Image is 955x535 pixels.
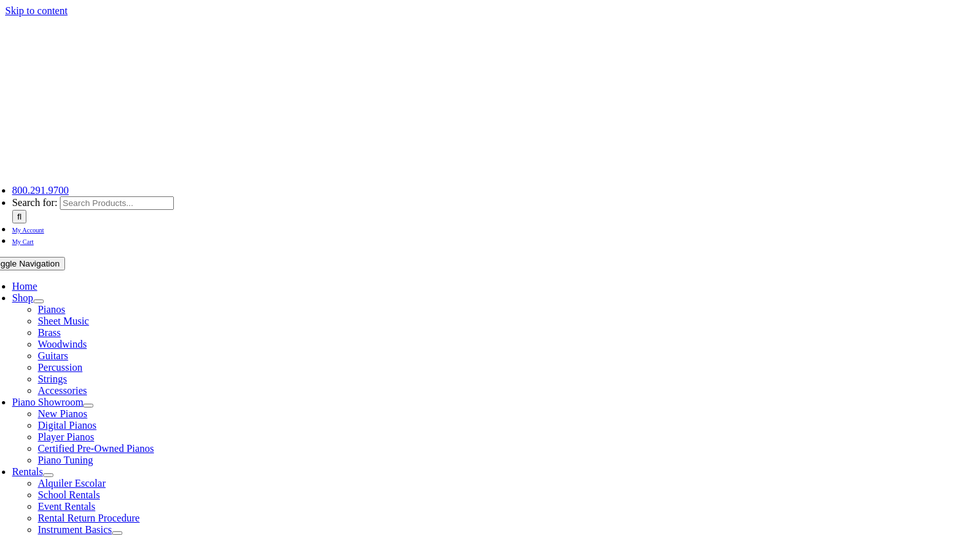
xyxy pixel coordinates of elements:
[38,315,90,326] a: Sheet Music
[12,466,43,477] a: Rentals
[38,304,66,315] a: Pianos
[12,281,37,292] a: Home
[60,196,174,210] input: Search Products...
[33,299,44,303] button: Open submenu of Shop
[38,524,112,535] a: Instrument Basics
[38,373,67,384] a: Strings
[38,455,93,465] a: Piano Tuning
[112,531,122,535] button: Open submenu of Instrument Basics
[38,489,100,500] a: School Rentals
[38,512,140,523] a: Rental Return Procedure
[38,431,95,442] a: Player Pianos
[38,339,87,350] a: Woodwinds
[12,397,84,408] a: Piano Showroom
[38,327,61,338] a: Brass
[38,362,82,373] a: Percussion
[38,501,95,512] a: Event Rentals
[38,478,106,489] a: Alquiler Escolar
[38,408,88,419] a: New Pianos
[5,5,68,16] a: Skip to content
[43,473,53,477] button: Open submenu of Rentals
[12,197,58,208] span: Search for:
[38,385,87,396] a: Accessories
[12,185,69,196] a: 800.291.9700
[38,420,97,431] a: Digital Pianos
[83,404,93,408] button: Open submenu of Piano Showroom
[12,227,44,234] span: My Account
[12,292,33,303] a: Shop
[12,223,44,234] a: My Account
[38,350,68,361] a: Guitars
[12,210,27,223] input: Search
[38,443,154,454] a: Certified Pre-Owned Pianos
[12,235,34,246] a: My Cart
[12,238,34,245] span: My Cart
